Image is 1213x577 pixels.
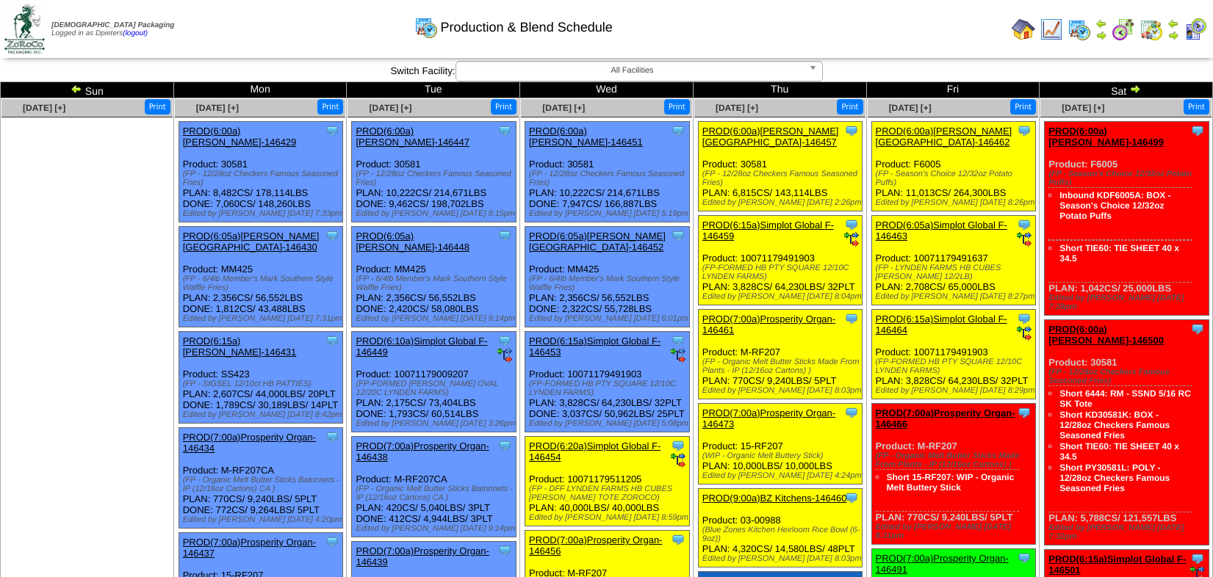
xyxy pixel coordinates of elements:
[871,310,1035,399] div: Product: 10071179491903 PLAN: 3,828CS / 64,230LBS / 32PLT
[702,198,862,207] div: Edited by [PERSON_NAME] [DATE] 2:26pm
[183,335,297,358] a: PROD(6:15a)[PERSON_NAME]-146431
[1059,243,1179,264] a: Short TIE60: TIE SHEET 40 x 34.5
[356,170,515,187] div: (FP - 12/28oz Checkers Famous Seasoned Fries)
[317,99,343,115] button: Print
[462,62,803,79] span: All Facilities
[325,429,339,444] img: Tooltip
[1017,551,1032,565] img: Tooltip
[179,122,342,222] div: Product: 30581 PLAN: 8,482CS / 178,114LBS DONE: 7,060CS / 148,260LBS
[1,82,174,98] td: Sun
[183,170,342,187] div: (FP - 12/28oz Checkers Famous Seasoned Fries)
[702,451,862,460] div: (WIP - Organic Melt Buttery Stick)
[325,228,339,243] img: Tooltip
[876,313,1007,335] a: PROD(6:15a)Simplot Global F-146464
[1017,326,1032,341] img: ediSmall.gif
[871,122,1035,211] div: Product: F6005 PLAN: 11,013CS / 264,300LBS
[844,405,859,420] img: Tooltip
[844,490,859,505] img: Tooltip
[1048,523,1208,541] div: Edited by [PERSON_NAME] [DATE] 7:32pm
[876,170,1035,187] div: (FP - Season's Choice 12/32oz Potato Puffs)
[1190,551,1205,566] img: Tooltip
[356,419,515,428] div: Edited by [PERSON_NAME] [DATE] 3:26pm
[183,515,342,524] div: Edited by [PERSON_NAME] [DATE] 4:20pm
[183,314,342,323] div: Edited by [PERSON_NAME] [DATE] 7:31pm
[325,123,339,138] img: Tooltip
[356,524,515,533] div: Edited by [PERSON_NAME] [DATE] 9:14pm
[356,209,515,218] div: Edited by [PERSON_NAME] [DATE] 9:15pm
[529,231,666,253] a: PROD(6:05a)[PERSON_NAME][GEOGRAPHIC_DATA]-146452
[145,99,170,115] button: Print
[702,264,862,281] div: (FP-FORMED HB PTY SQUARE 12/10C LYNDEN FARMS)
[702,407,835,429] a: PROD(7:00a)Prosperity Organ-146473
[664,99,690,115] button: Print
[1048,324,1164,346] a: PROD(6:00a)[PERSON_NAME]-146500
[525,332,689,432] div: Product: 10071179491903 PLAN: 3,828CS / 64,230LBS / 32PLT DONE: 3,037CS / 50,962LBS / 25PLT
[1059,441,1179,462] a: Short TIE60: TIE SHEET 40 x 34.5
[325,534,339,549] img: Tooltip
[876,386,1035,395] div: Edited by [PERSON_NAME] [DATE] 8:29pm
[356,231,469,253] a: PROD(6:05a)[PERSON_NAME]-146448
[1095,18,1107,29] img: arrowleft.gif
[1017,217,1032,232] img: Tooltip
[356,126,469,148] a: PROD(6:00a)[PERSON_NAME]-146447
[196,103,239,113] a: [DATE] [+]
[671,228,685,243] img: Tooltip
[525,227,689,327] div: Product: MM425 PLAN: 2,356CS / 56,552LBS DONE: 2,322CS / 55,728LBS
[876,523,1035,540] div: Edited by [PERSON_NAME] [DATE] 8:31pm
[671,333,685,348] img: Tooltip
[520,82,694,98] td: Wed
[698,404,862,485] div: Product: 15-RF207 PLAN: 10,000LBS / 10,000LBS
[702,554,862,563] div: Edited by [PERSON_NAME] [DATE] 8:03pm
[529,485,688,502] div: (FP - DFF LYNDEN FARMS HB CUBES [PERSON_NAME] TOTE ZOROCO)
[876,553,1009,575] a: PROD(7:00a)Prosperity Organ-146491
[529,534,662,556] a: PROD(7:00a)Prosperity Organ-146456
[356,275,515,292] div: (FP - 6/4lb Member's Mark Southern Style Waffle Fries)
[844,123,859,138] img: Tooltip
[1048,368,1208,385] div: (FP - 12/28oz Checkers Famous Seasoned Fries)
[497,348,512,363] img: ediSmall.gif
[497,543,512,558] img: Tooltip
[23,103,65,113] a: [DATE] [+]
[370,103,412,113] a: [DATE] [+]
[1010,99,1036,115] button: Print
[1012,18,1035,41] img: home.gif
[183,209,342,218] div: Edited by [PERSON_NAME] [DATE] 7:33pm
[352,437,516,537] div: Product: M-RF207CA PLAN: 420CS / 5,040LBS / 3PLT DONE: 412CS / 4,944LBS / 3PLT
[1048,294,1208,311] div: Edited by [PERSON_NAME] [DATE] 7:28pm
[529,314,688,323] div: Edited by [PERSON_NAME] [DATE] 6:01pm
[702,471,862,480] div: Edited by [PERSON_NAME] [DATE] 4:24pm
[671,453,685,468] img: ediSmall.gif
[1045,320,1209,545] div: Product: 30581 PLAN: 5,788CS / 121,557LBS
[356,440,489,462] a: PROD(7:00a)Prosperity Organ-146438
[179,332,342,424] div: Product: SS423 PLAN: 2,607CS / 44,000LBS / 20PLT DONE: 1,789CS / 30,189LBS / 14PLT
[671,348,685,363] img: ediSmall.gif
[889,103,932,113] a: [DATE] [+]
[529,419,688,428] div: Edited by [PERSON_NAME] [DATE] 5:08pm
[1190,322,1205,336] img: Tooltip
[671,123,685,138] img: Tooltip
[529,275,688,292] div: (FP - 6/4lb Member's Mark Southern Style Waffle Fries)
[1059,190,1170,221] a: Inbound KDF6005A: BOX - Season's Choice 12/32oz Potato Puffs
[876,292,1035,301] div: Edited by [PERSON_NAME] [DATE] 8:27pm
[356,335,487,358] a: PROD(6:10a)Simplot Global F-146449
[183,275,342,292] div: (FP - 6/4lb Member's Mark Southern Style Waffle Fries)
[702,526,862,543] div: (Blue Zones Kitchen Heirloom Rice Bowl (6-9oz))
[1059,410,1170,440] a: Short KD30581K: BOX - 12/28oz Checkers Famous Seasoned Fries
[1167,29,1179,41] img: arrowright.gif
[716,103,758,113] a: [DATE] [+]
[356,545,489,567] a: PROD(7:00a)Prosperity Organ-146439
[1062,103,1104,113] a: [DATE] [+]
[1017,123,1032,138] img: Tooltip
[183,380,342,388] div: (FP - SIGSEL 12/10ct HB PATTIES)
[183,476,342,493] div: (FP - Organic Melt Butter Sticks Batonnets - IP (12/16oz Cartons) CA )
[844,232,859,247] img: ediSmall.gif
[497,123,512,138] img: Tooltip
[702,292,862,301] div: Edited by [PERSON_NAME] [DATE] 8:04pm
[1190,123,1205,138] img: Tooltip
[1045,122,1209,316] div: Product: F6005 PLAN: 1,042CS / 25,000LBS
[866,82,1040,98] td: Fri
